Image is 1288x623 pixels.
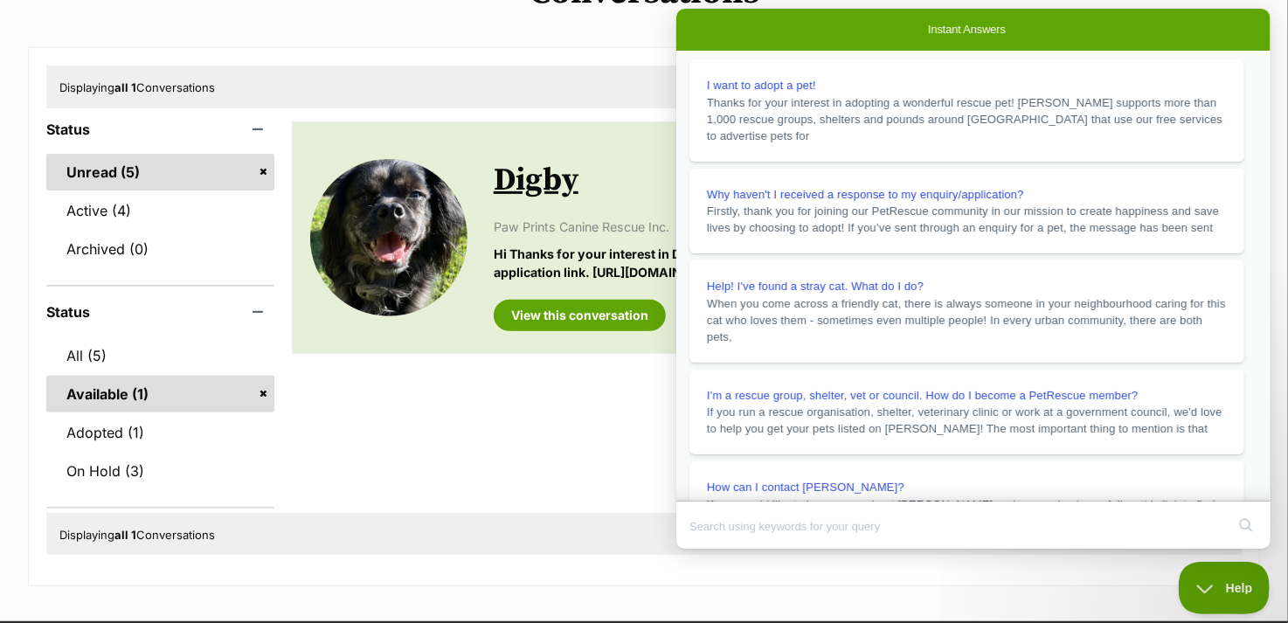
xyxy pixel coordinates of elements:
iframe: Help Scout Beacon - Live Chat, Contact Form, and Knowledge Base [676,9,1271,549]
header: Status [46,121,274,137]
a: How can I contact [PERSON_NAME]?If you would like to learn more about [PERSON_NAME] and our work,... [13,453,568,555]
a: View this conversation [494,300,666,331]
img: Digby [310,159,467,316]
p: Hi Thanks for your interest in Digby If you would like to apply to meet this beautiful boy, pleas... [494,245,1223,282]
header: Status [46,304,274,320]
iframe: Help Scout Beacon - Close [1179,562,1271,614]
a: Adopted (1) [46,414,274,451]
a: Active (4) [46,192,274,229]
a: Unread (5) [46,154,274,190]
span: How can I contact [PERSON_NAME]? [31,472,228,485]
strong: all 1 [114,80,136,94]
iframe: Advertisement [326,536,962,614]
p: Paw Prints Canine Rescue Inc. [494,218,1223,236]
a: Archived (0) [46,231,274,267]
a: All (5) [46,337,274,374]
span: Displaying Conversations [59,80,215,94]
a: Available (1) [46,376,274,412]
span: Displaying Conversations [59,528,215,542]
a: Digby [494,161,578,200]
a: On Hold (3) [46,453,274,489]
strong: all 1 [114,528,136,542]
